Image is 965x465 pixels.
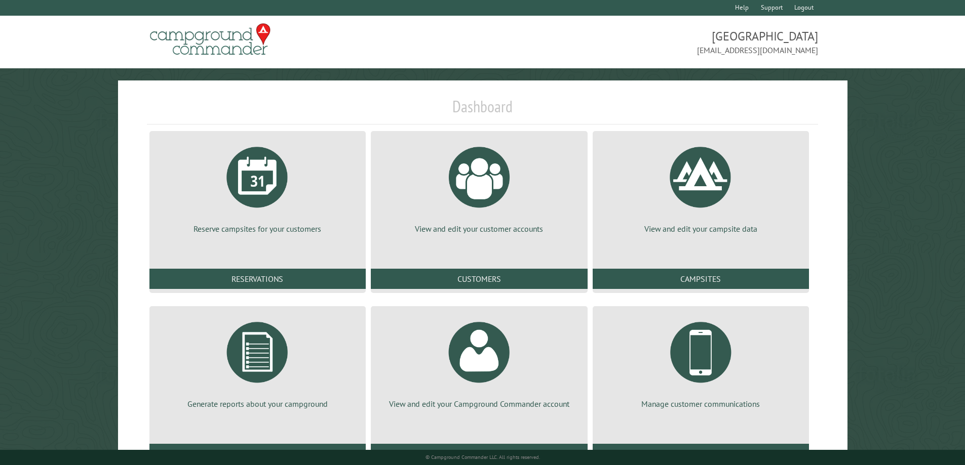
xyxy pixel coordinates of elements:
p: Reserve campsites for your customers [162,223,354,234]
p: View and edit your customer accounts [383,223,575,234]
a: View and edit your Campground Commander account [383,314,575,409]
a: Reports [149,444,366,464]
a: Reserve campsites for your customers [162,139,354,234]
a: Customers [371,269,587,289]
p: View and edit your campsite data [605,223,797,234]
a: Reservations [149,269,366,289]
p: View and edit your Campground Commander account [383,398,575,409]
a: View and edit your customer accounts [383,139,575,234]
img: Campground Commander [147,20,274,59]
a: Manage customer communications [605,314,797,409]
p: Generate reports about your campground [162,398,354,409]
a: Campsites [593,269,809,289]
small: © Campground Commander LLC. All rights reserved. [426,454,540,460]
a: Generate reports about your campground [162,314,354,409]
span: [GEOGRAPHIC_DATA] [EMAIL_ADDRESS][DOMAIN_NAME] [483,28,819,56]
a: Account [371,444,587,464]
a: Communications [593,444,809,464]
h1: Dashboard [147,97,819,124]
a: View and edit your campsite data [605,139,797,234]
p: Manage customer communications [605,398,797,409]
